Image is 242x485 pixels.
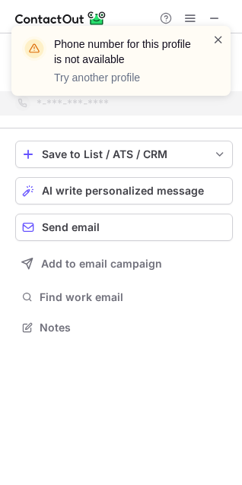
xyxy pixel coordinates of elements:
button: Find work email [15,287,233,308]
button: Add to email campaign [15,250,233,277]
img: warning [22,36,46,61]
button: Notes [15,317,233,338]
img: ContactOut v5.3.10 [15,9,107,27]
button: AI write personalized message [15,177,233,204]
span: Find work email [40,290,227,304]
span: Send email [42,221,100,233]
div: Save to List / ATS / CRM [42,148,206,160]
span: Add to email campaign [41,258,162,270]
header: Phone number for this profile is not available [54,36,194,67]
span: AI write personalized message [42,185,204,197]
button: save-profile-one-click [15,141,233,168]
span: Notes [40,321,227,334]
p: Try another profile [54,70,194,85]
button: Send email [15,214,233,241]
